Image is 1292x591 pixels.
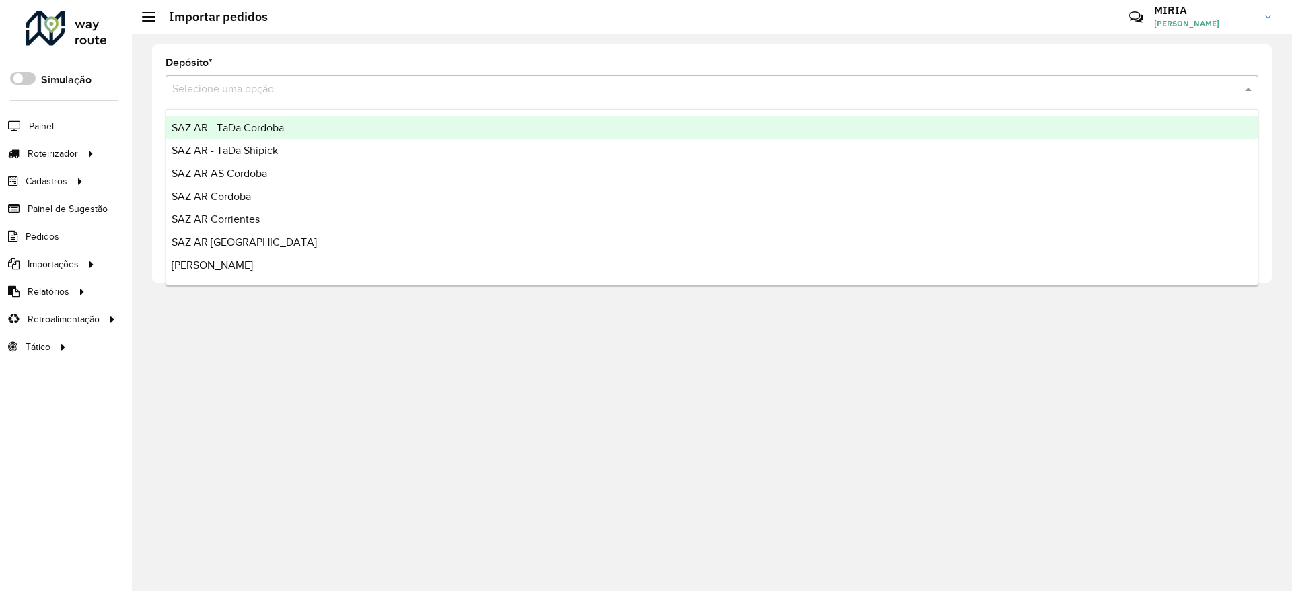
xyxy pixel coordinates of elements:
span: Importações [28,257,79,271]
span: Painel [29,119,54,133]
span: [PERSON_NAME] [1154,18,1255,30]
span: Relatórios [28,285,69,299]
span: SAZ AR - TaDa Shipick [172,145,278,156]
label: Simulação [41,72,92,88]
label: Depósito [166,55,213,71]
h2: Importar pedidos [155,9,268,24]
span: Painel de Sugestão [28,202,108,216]
span: Tático [26,340,50,354]
ng-dropdown-panel: Options list [166,109,1258,286]
span: SAZ AR AS Cordoba [172,168,267,179]
span: Retroalimentação [28,312,100,326]
span: [PERSON_NAME] [172,259,253,271]
span: SAZ AR Corrientes [172,213,260,225]
span: Roteirizador [28,147,78,161]
span: Cadastros [26,174,67,188]
span: SAZ AR Cordoba [172,190,251,202]
a: Contato Rápido [1122,3,1151,32]
span: SAZ AR [GEOGRAPHIC_DATA] [172,236,317,248]
span: SAZ AR - TaDa Cordoba [172,122,284,133]
span: Pedidos [26,230,59,244]
h3: MIRIA [1154,4,1255,17]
